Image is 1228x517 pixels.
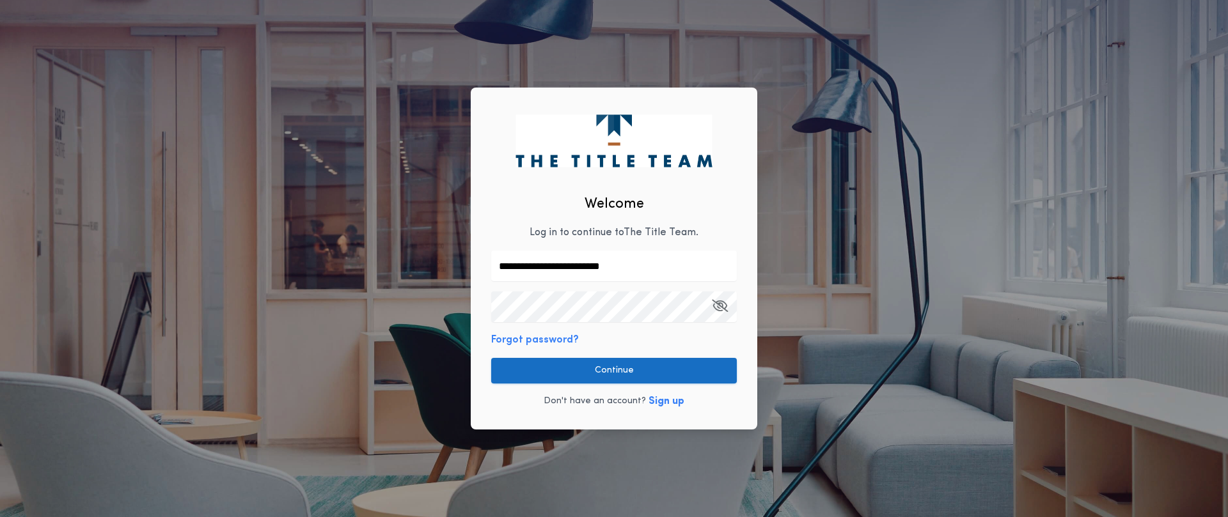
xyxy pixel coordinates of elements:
[530,225,698,240] p: Log in to continue to The Title Team .
[585,194,644,215] h2: Welcome
[516,114,712,167] img: logo
[544,395,646,408] p: Don't have an account?
[491,358,737,383] button: Continue
[491,332,579,348] button: Forgot password?
[649,394,684,409] button: Sign up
